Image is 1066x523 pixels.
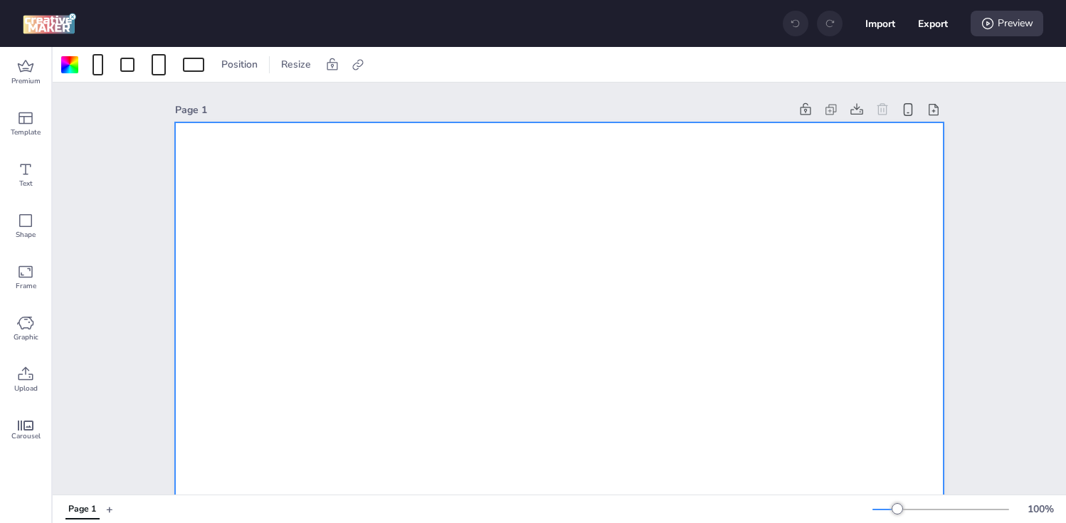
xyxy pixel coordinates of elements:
[11,127,41,138] span: Template
[14,332,38,343] span: Graphic
[11,75,41,87] span: Premium
[278,57,314,72] span: Resize
[971,11,1043,36] div: Preview
[19,178,33,189] span: Text
[11,430,41,442] span: Carousel
[58,497,106,522] div: Tabs
[918,9,948,38] button: Export
[1023,502,1057,517] div: 100 %
[218,57,260,72] span: Position
[16,229,36,241] span: Shape
[23,13,76,34] img: logo Creative Maker
[175,102,790,117] div: Page 1
[106,497,113,522] button: +
[16,280,36,292] span: Frame
[14,383,38,394] span: Upload
[865,9,895,38] button: Import
[68,503,96,516] div: Page 1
